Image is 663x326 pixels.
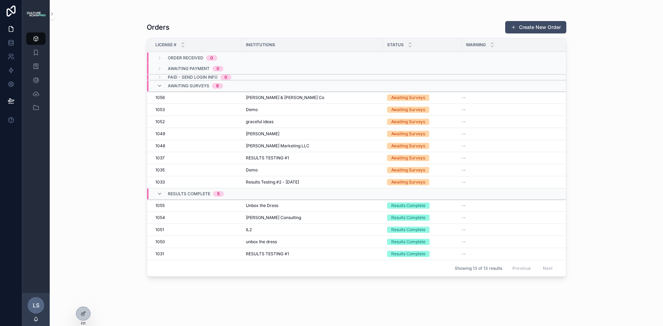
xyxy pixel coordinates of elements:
[246,215,379,220] a: [PERSON_NAME] Consulting
[155,215,165,220] span: 1054
[387,107,458,113] a: Awaiting Surveys
[462,239,466,245] span: --
[387,202,458,209] a: Results Complete
[462,215,568,220] a: --
[387,251,458,257] a: Results Complete
[505,21,566,33] button: Create New Order
[155,215,238,220] a: 1054
[246,179,379,185] a: Results Testing #2 - [DATE]
[155,251,238,257] a: 1031
[391,179,425,185] div: Awaiting Surveys
[155,131,165,137] span: 1049
[155,179,165,185] span: 1033
[462,131,466,137] span: --
[217,191,220,197] div: 5
[246,143,309,149] span: [PERSON_NAME] Marketing LLC
[155,143,238,149] a: 1048
[155,167,165,173] span: 1035
[462,131,568,137] a: --
[155,143,165,149] span: 1048
[391,143,425,149] div: Awaiting Surveys
[217,66,219,71] div: 0
[168,83,209,89] span: Awaiting Surveys
[216,83,219,89] div: 8
[246,131,279,137] span: [PERSON_NAME]
[391,107,425,113] div: Awaiting Surveys
[462,203,466,208] span: --
[246,203,278,208] span: Unbox the Dress
[462,179,466,185] span: --
[462,239,568,245] a: --
[246,251,289,257] span: RESULTS TESTING #1
[246,227,379,233] a: IL2
[246,95,379,100] a: [PERSON_NAME] & [PERSON_NAME] Co
[462,95,466,100] span: --
[462,143,568,149] a: --
[391,239,425,245] div: Results Complete
[387,215,458,221] a: Results Complete
[155,95,238,100] a: 1056
[462,227,568,233] a: --
[462,251,466,257] span: --
[155,95,165,100] span: 1056
[155,239,165,245] span: 1050
[155,155,238,161] a: 1037
[22,28,50,123] div: scrollable content
[466,42,486,48] span: Warning
[387,95,458,101] a: Awaiting Surveys
[155,203,165,208] span: 1055
[462,107,568,112] a: --
[155,42,176,48] span: License #
[462,203,568,208] a: --
[155,251,164,257] span: 1031
[246,119,379,125] a: graceful ideas
[246,155,379,161] a: RESULTS TESTING #1
[391,227,425,233] div: Results Complete
[462,95,568,100] a: --
[391,251,425,257] div: Results Complete
[391,119,425,125] div: Awaiting Surveys
[391,215,425,221] div: Results Complete
[387,239,458,245] a: Results Complete
[224,75,227,80] div: 0
[246,167,258,173] span: Demo
[246,42,275,48] span: Institutions
[33,301,39,309] span: LS
[391,95,425,101] div: Awaiting Surveys
[155,203,238,208] a: 1055
[462,155,568,161] a: --
[155,131,238,137] a: 1049
[246,131,379,137] a: [PERSON_NAME]
[246,251,379,257] a: RESULTS TESTING #1
[387,167,458,173] a: Awaiting Surveys
[210,55,213,61] div: 0
[26,11,46,17] img: App logo
[462,251,568,257] a: --
[387,119,458,125] a: Awaiting Surveys
[462,179,568,185] a: --
[246,95,324,100] span: [PERSON_NAME] & [PERSON_NAME] Co
[462,167,466,173] span: --
[155,155,165,161] span: 1037
[147,22,170,32] h1: Orders
[391,131,425,137] div: Awaiting Surveys
[246,215,301,220] span: [PERSON_NAME] Consulting
[246,107,258,112] span: Demo
[462,119,466,125] span: --
[387,143,458,149] a: Awaiting Surveys
[387,131,458,137] a: Awaiting Surveys
[462,119,568,125] a: --
[391,155,425,161] div: Awaiting Surveys
[246,239,277,245] span: unbox the dress
[155,227,238,233] a: 1051
[387,227,458,233] a: Results Complete
[155,119,238,125] a: 1052
[387,179,458,185] a: Awaiting Surveys
[246,167,379,173] a: Demo
[462,227,466,233] span: --
[155,179,238,185] a: 1033
[155,167,238,173] a: 1035
[391,202,425,209] div: Results Complete
[168,191,210,197] span: Results Complete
